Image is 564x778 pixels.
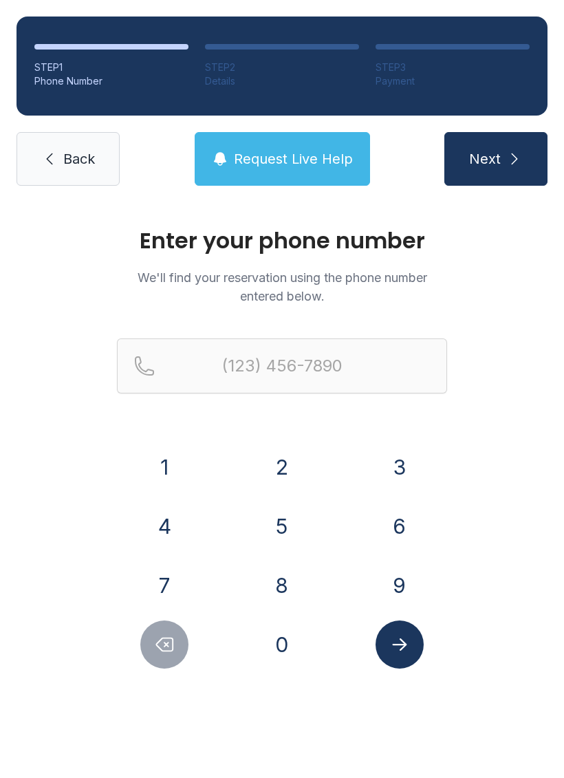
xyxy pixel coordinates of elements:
[205,74,359,88] div: Details
[234,149,353,169] span: Request Live Help
[140,561,188,609] button: 7
[376,620,424,669] button: Submit lookup form
[258,620,306,669] button: 0
[258,443,306,491] button: 2
[376,61,530,74] div: STEP 3
[63,149,95,169] span: Back
[205,61,359,74] div: STEP 2
[258,561,306,609] button: 8
[376,561,424,609] button: 9
[469,149,501,169] span: Next
[117,230,447,252] h1: Enter your phone number
[258,502,306,550] button: 5
[376,502,424,550] button: 6
[34,61,188,74] div: STEP 1
[140,502,188,550] button: 4
[34,74,188,88] div: Phone Number
[140,443,188,491] button: 1
[376,74,530,88] div: Payment
[140,620,188,669] button: Delete number
[117,338,447,393] input: Reservation phone number
[376,443,424,491] button: 3
[117,268,447,305] p: We'll find your reservation using the phone number entered below.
